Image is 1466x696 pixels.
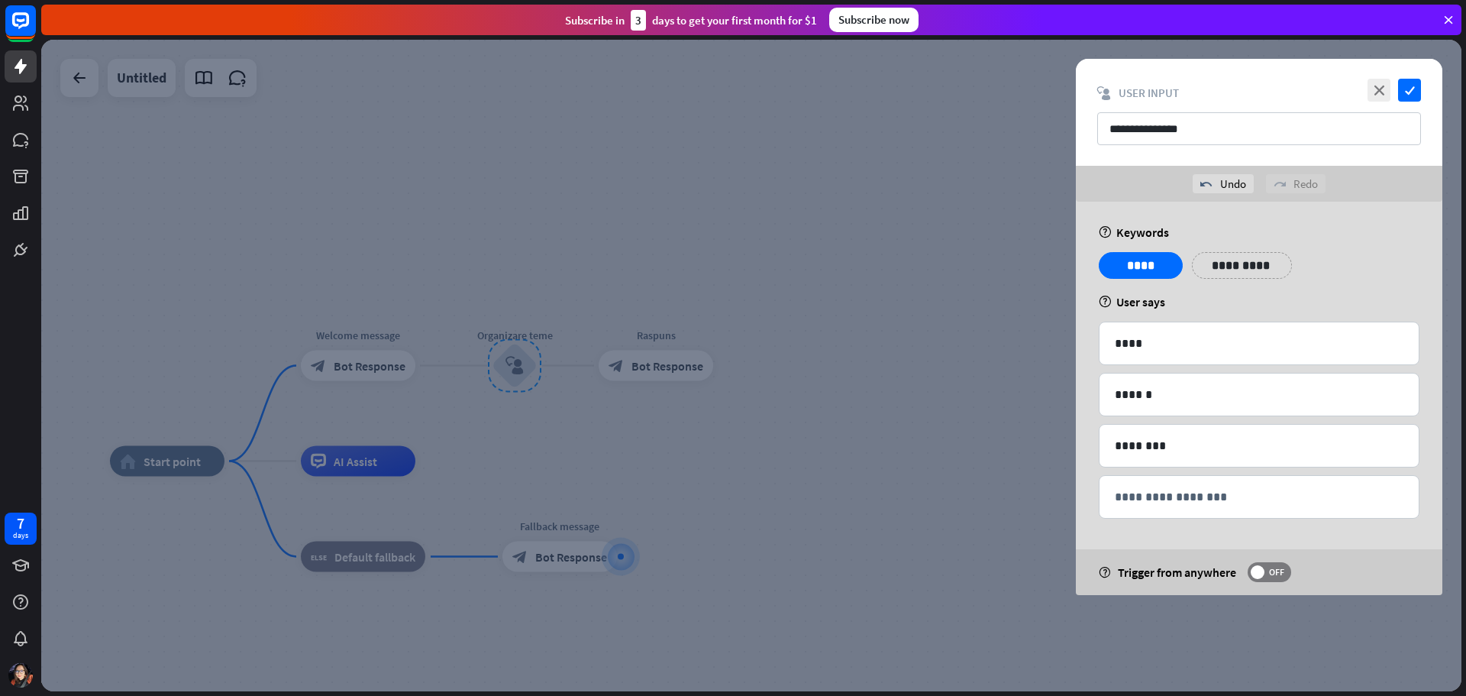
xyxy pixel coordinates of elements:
div: 7 [17,516,24,530]
i: help [1099,296,1112,308]
i: check [1398,79,1421,102]
span: OFF [1264,566,1288,578]
i: block_user_input [1097,86,1111,100]
div: Subscribe now [829,8,919,32]
i: help [1099,226,1112,238]
a: 7 days [5,513,37,545]
div: Keywords [1099,225,1419,240]
button: Open LiveChat chat widget [12,6,58,52]
i: close [1368,79,1390,102]
div: User says [1099,294,1419,309]
div: Redo [1266,174,1326,193]
i: redo [1274,178,1286,190]
div: Subscribe in days to get your first month for $1 [565,10,817,31]
span: User Input [1119,86,1179,100]
span: Trigger from anywhere [1118,565,1236,580]
div: Undo [1193,174,1254,193]
div: 3 [631,10,646,31]
i: help [1099,567,1110,578]
div: days [13,530,28,541]
i: undo [1200,178,1213,190]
